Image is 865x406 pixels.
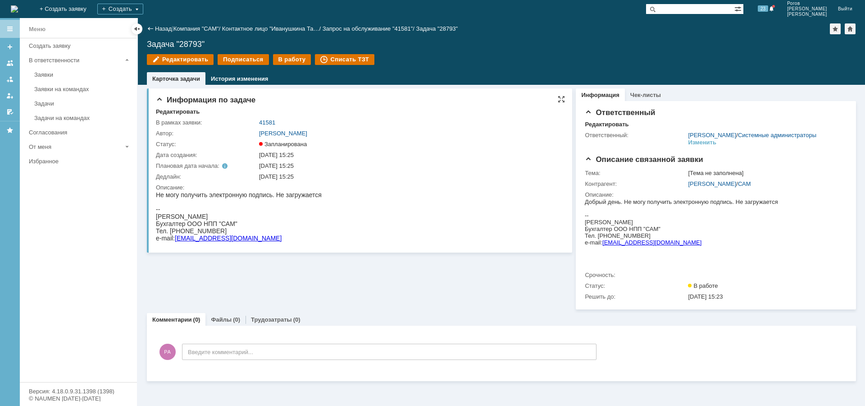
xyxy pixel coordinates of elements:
div: (0) [233,316,240,323]
div: Версия: 4.18.0.9.31.1398 (1398) [29,388,128,394]
a: Создать заявку [25,39,135,53]
a: Заявки [31,68,135,82]
span: Описание связанной заявки [585,155,703,164]
a: Чек-листы [630,92,661,98]
div: Создать заявку [29,42,132,49]
a: Файлы [211,316,232,323]
div: Описание: [585,191,844,198]
a: [PERSON_NAME] [688,180,736,187]
div: Дата создания: [156,152,257,159]
a: [EMAIL_ADDRESS][DOMAIN_NAME] [19,43,126,51]
a: Карточка задачи [152,75,200,82]
a: Мои заявки [3,88,17,103]
div: В ответственности [29,57,122,64]
a: Заявки на командах [31,82,135,96]
div: Задачи [34,100,132,107]
span: Запланирована [259,141,307,148]
a: Согласования [25,125,135,139]
div: Создать [97,4,143,14]
div: Меню [29,24,46,35]
div: Дедлайн: [156,173,257,180]
div: Описание: [156,184,561,191]
div: Плановая дата начала: [156,162,246,170]
div: Решить до: [585,293,686,300]
a: САМ [738,180,751,187]
div: | [172,25,173,32]
a: Назад [155,25,172,32]
div: Статус: [156,141,257,148]
div: Контрагент: [585,180,686,188]
div: (0) [193,316,200,323]
div: / [688,180,842,188]
a: Создать заявку [3,40,17,54]
div: Автор: [156,130,257,137]
div: / [688,132,816,139]
div: Задачи на командах [34,115,132,121]
div: Заявки [34,71,132,78]
div: На всю страницу [558,96,565,103]
div: Статус: [585,282,686,290]
div: / [323,25,416,32]
div: / [222,25,323,32]
span: [PERSON_NAME] [787,6,827,12]
div: От меня [29,143,122,150]
div: [Тема не заполнена] [688,170,842,177]
span: Рогов [787,1,827,6]
span: В работе [688,282,718,289]
a: Информация [581,92,619,98]
a: История изменения [211,75,268,82]
span: РА [159,344,176,360]
a: [EMAIL_ADDRESS][DOMAIN_NAME] [18,41,117,47]
img: logo [11,5,18,13]
div: Изменить [688,139,716,146]
div: © NAUMEN [DATE]-[DATE] [29,396,128,401]
div: [DATE] 15:25 [259,152,559,159]
a: Комментарии [152,316,192,323]
div: Срочность: [585,272,686,279]
a: [PERSON_NAME] [259,130,307,137]
div: [DATE] 15:25 [259,173,559,180]
div: Сделать домашней страницей [845,23,856,34]
div: Редактировать [585,121,628,128]
div: Задача "28793" [147,40,856,49]
span: Информация по задаче [156,96,255,104]
span: 23 [758,5,768,12]
div: [DATE] 15:25 [259,162,559,170]
div: Избранное [29,158,122,165]
a: Трудозатраты [251,316,292,323]
a: Мои согласования [3,105,17,119]
div: В рамках заявки: [156,119,257,126]
div: Тема: [585,170,686,177]
a: Заявки в моей ответственности [3,72,17,87]
a: Задачи на командах [31,111,135,125]
span: [PERSON_NAME] [787,12,827,17]
span: Расширенный поиск [734,4,743,13]
a: [PERSON_NAME] [688,132,736,138]
div: Заявки на командах [34,86,132,92]
a: Запрос на обслуживание "41581" [323,25,413,32]
div: / [173,25,222,32]
div: Редактировать [156,108,200,115]
div: (0) [293,316,300,323]
a: Перейти на домашнюю страницу [11,5,18,13]
div: Скрыть меню [132,23,142,34]
div: Задача "28793" [416,25,458,32]
a: Задачи [31,97,135,111]
div: Добавить в избранное [830,23,841,34]
a: Компания "САМ" [173,25,219,32]
a: 41581 [259,119,275,126]
span: Ответственный [585,108,655,117]
a: Контактное лицо "Иванушкина Та… [222,25,319,32]
a: Заявки на командах [3,56,17,70]
div: Согласования [29,129,132,136]
a: Системные администраторы [738,132,816,138]
span: [DATE] 15:23 [688,293,723,300]
div: Ответственный: [585,132,686,139]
